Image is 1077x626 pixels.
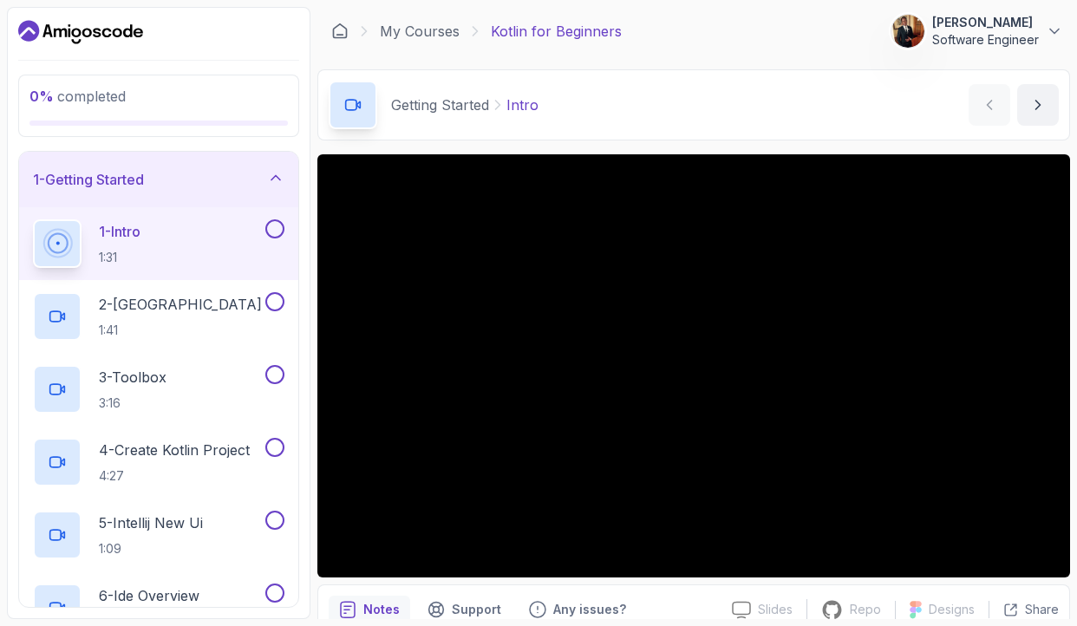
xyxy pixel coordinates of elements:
[317,154,1070,577] iframe: 1 - Intro
[33,219,284,268] button: 1-Intro1:31
[99,540,203,558] p: 1:09
[29,88,126,105] span: completed
[969,518,1077,600] iframe: chat widget
[553,601,626,618] p: Any issues?
[29,88,54,105] span: 0 %
[18,18,143,46] a: Dashboard
[506,95,538,115] p: Intro
[99,322,262,339] p: 1:41
[380,21,460,42] a: My Courses
[491,21,622,42] p: Kotlin for Beginners
[99,221,140,242] p: 1 - Intro
[99,467,250,485] p: 4:27
[969,84,1010,126] button: previous content
[929,601,975,618] p: Designs
[331,23,349,40] a: Dashboard
[99,585,199,606] p: 6 - Ide Overview
[1017,84,1059,126] button: next content
[99,440,250,460] p: 4 - Create Kotlin Project
[417,596,512,623] button: Support button
[33,292,284,341] button: 2-[GEOGRAPHIC_DATA]1:41
[891,14,1063,49] button: user profile image[PERSON_NAME]Software Engineer
[99,249,140,266] p: 1:31
[99,367,166,388] p: 3 - Toolbox
[329,596,410,623] button: notes button
[989,601,1059,618] button: Share
[99,294,262,315] p: 2 - [GEOGRAPHIC_DATA]
[33,365,284,414] button: 3-Toolbox3:16
[891,15,924,48] img: user profile image
[33,438,284,486] button: 4-Create Kotlin Project4:27
[452,601,501,618] p: Support
[850,601,881,618] p: Repo
[33,169,144,190] h3: 1 - Getting Started
[391,95,489,115] p: Getting Started
[758,601,793,618] p: Slides
[1025,601,1059,618] p: Share
[33,511,284,559] button: 5-Intellij New Ui1:09
[99,512,203,533] p: 5 - Intellij New Ui
[932,14,1039,31] p: [PERSON_NAME]
[99,395,166,412] p: 3:16
[363,601,400,618] p: Notes
[19,152,298,207] button: 1-Getting Started
[932,31,1039,49] p: Software Engineer
[519,596,636,623] button: Feedback button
